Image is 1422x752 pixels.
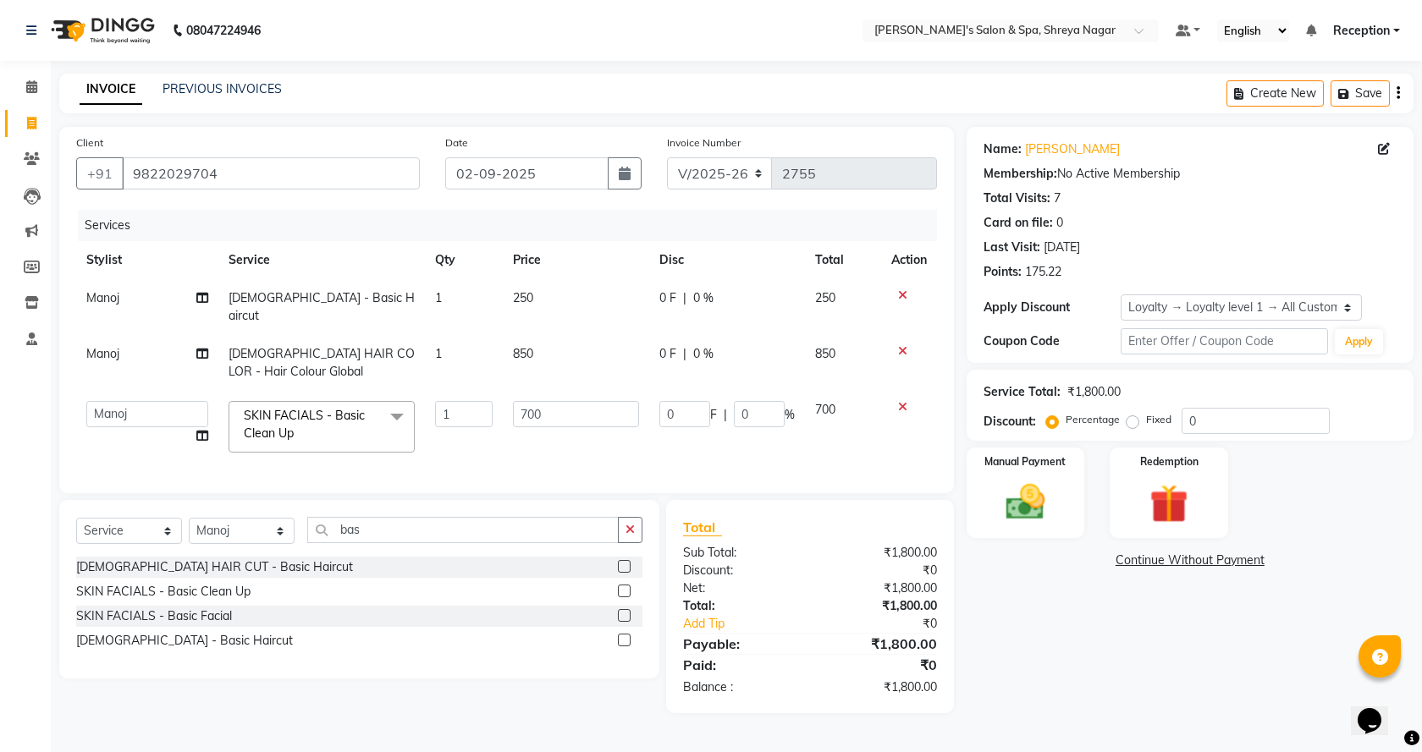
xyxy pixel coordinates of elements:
[670,655,810,675] div: Paid:
[1066,412,1120,427] label: Percentage
[1054,189,1061,207] div: 7
[670,562,810,579] div: Discount:
[435,346,442,361] span: 1
[693,289,714,307] span: 0 %
[76,157,124,189] button: +91
[86,346,119,361] span: Manoj
[667,135,741,151] label: Invoice Number
[693,345,714,363] span: 0 %
[76,583,251,601] div: SKIN FACIALS - Basic Clean Up
[76,607,232,625] div: SKIN FACIALS - Basic Facial
[186,7,261,54] b: 08047224946
[513,290,533,305] span: 250
[1025,140,1120,158] a: [PERSON_NAME]
[683,519,722,536] span: Total
[810,634,950,654] div: ₹1,800.00
[76,632,293,650] div: [DEMOGRAPHIC_DATA] - Basic Haircut
[1056,214,1063,232] div: 0
[984,413,1036,431] div: Discount:
[1044,239,1080,256] div: [DATE]
[810,544,950,562] div: ₹1,800.00
[810,579,950,597] div: ₹1,800.00
[80,74,142,105] a: INVOICE
[1067,383,1121,401] div: ₹1,800.00
[43,7,159,54] img: logo
[670,615,833,633] a: Add Tip
[984,214,1053,232] div: Card on file:
[1333,22,1390,40] span: Reception
[810,597,950,615] div: ₹1,800.00
[244,408,365,441] span: SKIN FACIALS - Basic Clean Up
[683,289,686,307] span: |
[984,263,1022,281] div: Points:
[1025,263,1061,281] div: 175.22
[425,241,504,279] th: Qty
[984,332,1122,350] div: Coupon Code
[815,346,835,361] span: 850
[670,597,810,615] div: Total:
[881,241,937,279] th: Action
[122,157,420,189] input: Search by Name/Mobile/Email/Code
[810,562,950,579] div: ₹0
[984,189,1050,207] div: Total Visits:
[659,345,676,363] span: 0 F
[785,406,795,424] span: %
[76,241,218,279] th: Stylist
[1351,684,1405,735] iframe: chat widget
[984,383,1061,401] div: Service Total:
[163,81,282,96] a: PREVIOUS INVOICES
[805,241,881,279] th: Total
[815,402,835,417] span: 700
[670,634,810,654] div: Payable:
[1121,328,1327,354] input: Enter Offer / Coupon Code
[229,290,415,323] span: [DEMOGRAPHIC_DATA] - Basic Haircut
[984,165,1397,183] div: No Active Membership
[670,579,810,597] div: Net:
[984,140,1022,158] div: Name:
[724,406,727,424] span: |
[445,135,468,151] label: Date
[815,290,835,305] span: 250
[294,425,301,441] a: x
[1138,480,1201,528] img: _gift.svg
[1146,412,1171,427] label: Fixed
[1331,80,1390,107] button: Save
[1335,329,1383,354] button: Apply
[670,678,810,696] div: Balance :
[984,165,1057,183] div: Membership:
[984,239,1040,256] div: Last Visit:
[1226,80,1324,107] button: Create New
[670,544,810,562] div: Sub Total:
[710,406,717,424] span: F
[218,241,425,279] th: Service
[984,454,1066,469] label: Manual Payment
[659,289,676,307] span: 0 F
[513,346,533,361] span: 850
[1140,454,1199,469] label: Redemption
[307,517,619,543] input: Search or Scan
[503,241,648,279] th: Price
[984,299,1122,316] div: Apply Discount
[810,655,950,675] div: ₹0
[833,615,949,633] div: ₹0
[229,346,415,379] span: [DEMOGRAPHIC_DATA] HAIR COLOR - Hair Colour Global
[649,241,805,279] th: Disc
[435,290,442,305] span: 1
[970,552,1410,569] a: Continue Without Payment
[76,558,353,576] div: [DEMOGRAPHIC_DATA] HAIR CUT - Basic Haircut
[76,135,103,151] label: Client
[810,678,950,696] div: ₹1,800.00
[78,210,950,241] div: Services
[86,290,119,305] span: Manoj
[683,345,686,363] span: |
[994,480,1057,524] img: _cash.svg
